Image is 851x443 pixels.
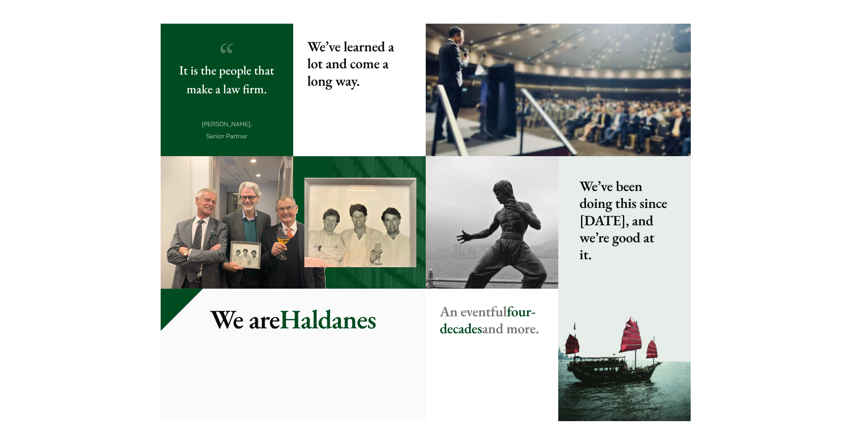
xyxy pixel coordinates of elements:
p: Haldanes [175,303,411,335]
mark: We are [210,302,279,336]
p: It is the people that make a law firm. [175,61,279,99]
strong: We’ve learned a lot and come a long way. [307,37,394,90]
cite: [PERSON_NAME], Senior Partner [202,120,252,140]
strong: An eventful and more. [440,302,539,338]
mark: four-decades [440,302,536,338]
strong: We’ve been doing this since [DATE], and we’re good at it. [580,177,668,264]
